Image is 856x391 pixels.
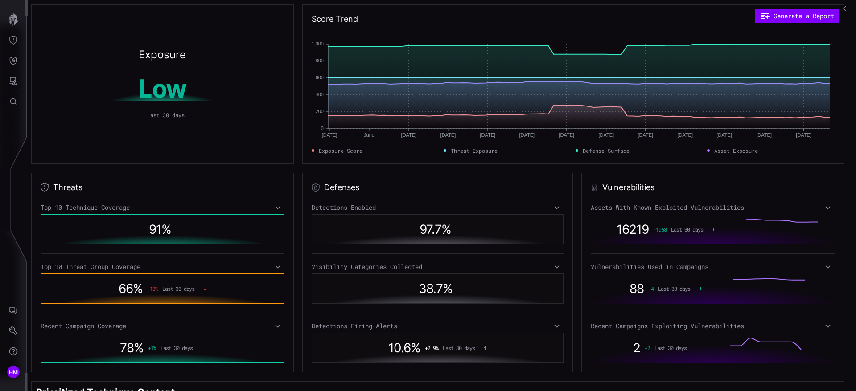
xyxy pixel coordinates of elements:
div: Assets With Known Exploited Vulnerabilities [591,204,835,212]
span: Last 30 days [658,285,690,292]
h2: Defenses [324,182,359,193]
button: Generate a Report [755,9,839,23]
h1: Low [78,76,246,101]
text: 0 [321,126,324,131]
span: -13 % [147,285,158,292]
text: [DATE] [599,132,614,138]
div: Visibility Categories Collected [312,263,564,271]
h2: Threats [53,182,82,193]
span: Last 30 days [162,285,194,292]
span: -4 [648,285,654,292]
span: Exposure Score [319,147,362,155]
span: 97.7 % [420,222,451,237]
text: [DATE] [401,132,417,138]
text: 800 [316,58,324,63]
text: June [364,132,374,138]
span: 38.7 % [419,281,453,296]
div: Vulnerabilities Used in Campaigns [591,263,835,271]
div: Top 10 Technique Coverage [41,204,284,212]
span: 66 % [119,281,143,296]
div: Detections Enabled [312,204,564,212]
text: 600 [316,75,324,80]
button: HM [0,362,26,382]
div: Recent Campaign Coverage [41,322,284,330]
text: [DATE] [717,132,733,138]
text: 1,000 [311,41,324,46]
text: [DATE] [519,132,535,138]
span: 2 [633,340,640,355]
h2: Exposure [139,49,186,60]
text: [DATE] [440,132,456,138]
text: [DATE] [559,132,575,138]
text: [DATE] [322,132,337,138]
span: -1958 [653,226,667,232]
text: [DATE] [480,132,496,138]
div: Top 10 Threat Group Coverage [41,263,284,271]
span: HM [9,367,18,377]
span: Last 30 days [147,111,185,119]
span: + 1 % [148,345,156,351]
div: Detections Firing Alerts [312,322,564,330]
span: -2 [645,345,650,351]
span: Last 30 days [671,226,703,232]
span: Asset Exposure [714,147,758,155]
h2: Score Trend [312,14,358,24]
text: [DATE] [757,132,772,138]
text: [DATE] [796,132,812,138]
span: 88 [630,281,644,296]
span: + 2.9 % [425,345,438,351]
span: 10.6 % [388,340,420,355]
div: Recent Campaigns Exploiting Vulnerabilities [591,322,835,330]
span: Threat Exposure [451,147,498,155]
span: Last 30 days [654,345,687,351]
text: 200 [316,109,324,114]
text: [DATE] [638,132,654,138]
span: 91 % [149,222,171,237]
span: Defense Surface [583,147,630,155]
span: 78 % [120,340,144,355]
span: Last 30 days [443,345,475,351]
span: Last 30 days [160,345,193,351]
span: 16219 [617,222,649,237]
text: [DATE] [678,132,693,138]
text: 400 [316,92,324,97]
h2: Vulnerabilities [602,182,654,193]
